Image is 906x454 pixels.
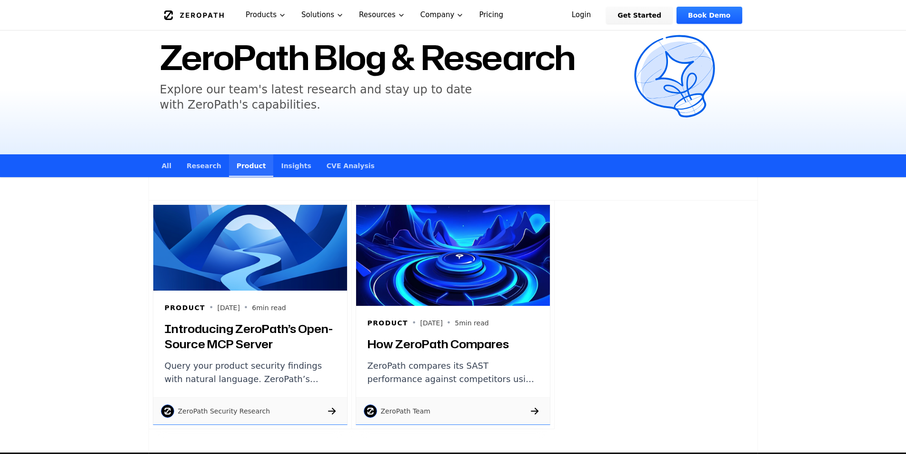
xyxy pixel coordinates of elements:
h1: ZeroPath Blog & Research [160,40,622,74]
span: • [447,317,451,329]
a: Login [560,7,603,24]
span: • [412,317,416,329]
p: [DATE] [218,303,240,313]
img: Introducing ZeroPath’s Open-Source MCP Server [153,205,347,291]
a: All [154,154,179,177]
p: ZeroPath compares its SAST performance against competitors using the XBOW benchmarks, in a manner... [368,359,538,386]
h3: Introducing ZeroPath’s Open-Source MCP Server [165,321,336,352]
img: ZeroPath Security Research [161,404,174,418]
a: Book Demo [677,7,742,24]
a: Introducing ZeroPath’s Open-Source MCP ServerProduct•[DATE]•6min readIntroducing ZeroPath’s Open-... [149,201,352,429]
img: ZeroPath Team [364,404,377,418]
a: Research [179,154,229,177]
a: How ZeroPath ComparesProduct•[DATE]•5min readHow ZeroPath ComparesZeroPath compares its SAST perf... [352,201,555,429]
p: Query your product security findings with natural language. ZeroPath’s open-source MCP server int... [165,359,336,386]
p: ZeroPath Security Research [178,406,270,416]
h6: Product [165,303,206,313]
span: • [209,302,213,313]
a: Get Started [606,7,673,24]
p: ZeroPath Team [381,406,430,416]
a: CVE Analysis [319,154,382,177]
a: Product [229,154,274,177]
h3: How ZeroPath Compares [368,336,538,352]
h5: Explore our team's latest research and stay up to date with ZeroPath's capabilities. [160,82,480,112]
img: How ZeroPath Compares [356,205,550,306]
p: 5 min read [455,318,488,328]
p: 6 min read [252,303,286,313]
a: Insights [273,154,319,177]
span: • [244,302,248,313]
p: [DATE] [420,318,443,328]
h6: Product [368,318,408,328]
